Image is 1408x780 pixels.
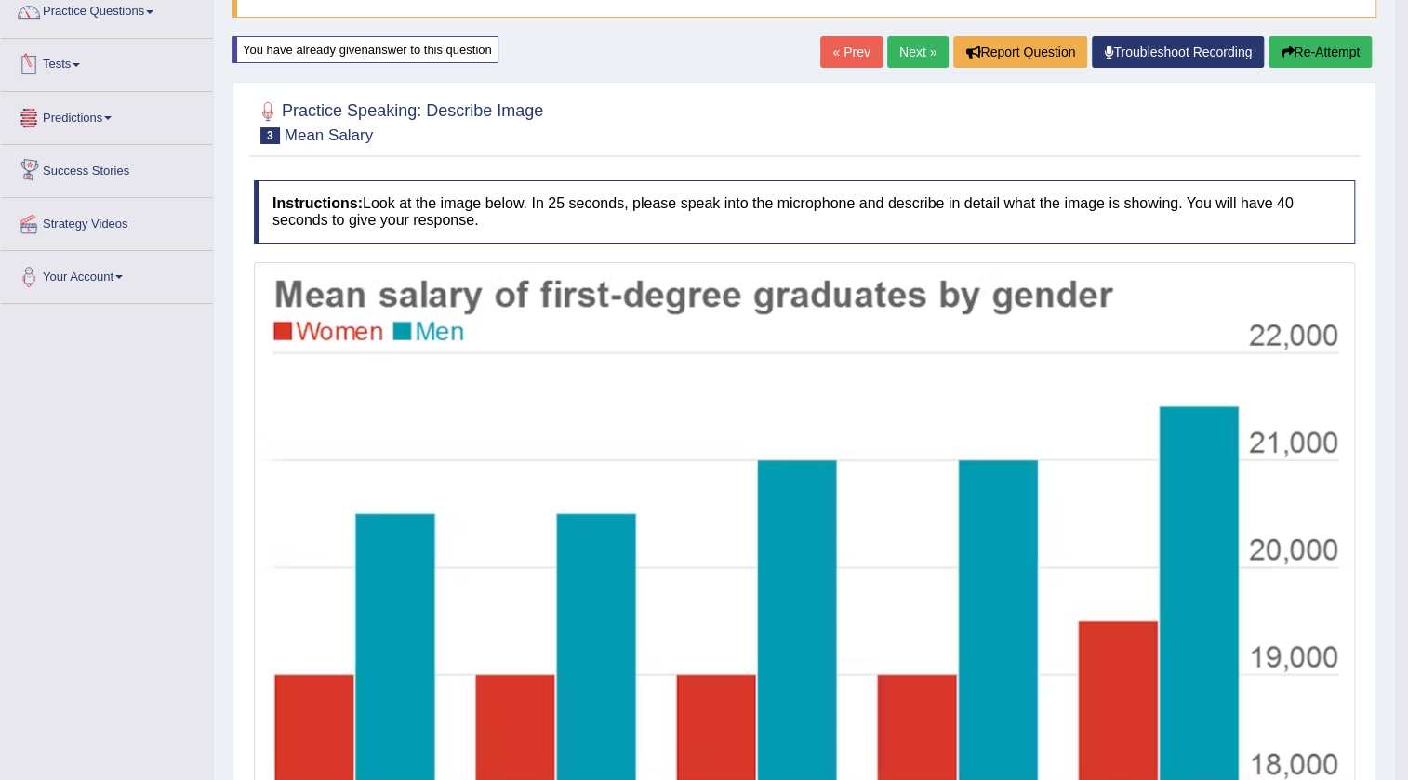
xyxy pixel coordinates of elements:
[272,195,363,211] b: Instructions:
[820,36,882,68] a: « Prev
[260,127,280,144] span: 3
[1,198,213,245] a: Strategy Videos
[1,251,213,297] a: Your Account
[1092,36,1264,68] a: Troubleshoot Recording
[232,36,498,63] div: You have already given answer to this question
[1269,36,1372,68] button: Re-Attempt
[1,39,213,86] a: Tests
[1,92,213,139] a: Predictions
[953,36,1087,68] button: Report Question
[887,36,949,68] a: Next »
[254,180,1355,243] h4: Look at the image below. In 25 seconds, please speak into the microphone and describe in detail w...
[254,98,543,144] h2: Practice Speaking: Describe Image
[285,126,373,144] small: Mean Salary
[1,145,213,192] a: Success Stories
